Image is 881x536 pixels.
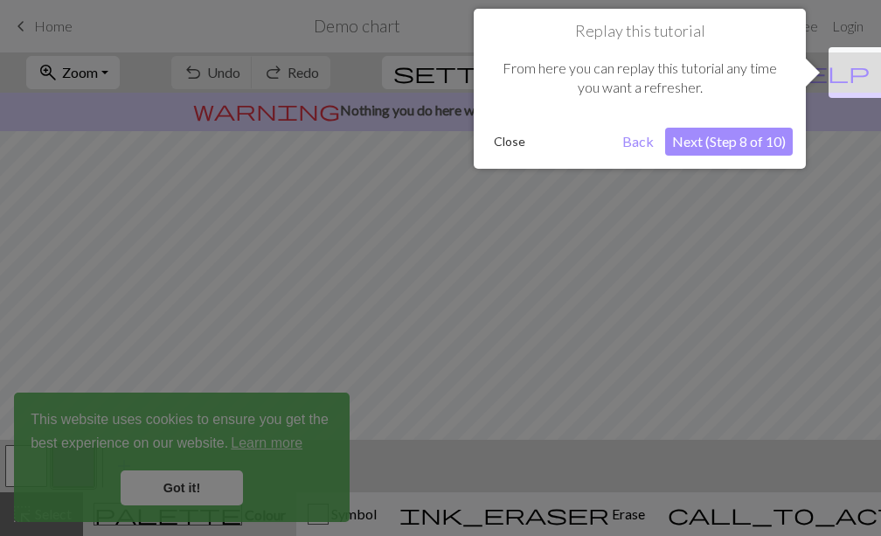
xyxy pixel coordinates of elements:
[474,9,806,169] div: Replay this tutorial
[487,129,532,155] button: Close
[487,41,793,115] div: From here you can replay this tutorial any time you want a refresher.
[615,128,661,156] button: Back
[487,22,793,41] h1: Replay this tutorial
[665,128,793,156] button: Next (Step 8 of 10)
